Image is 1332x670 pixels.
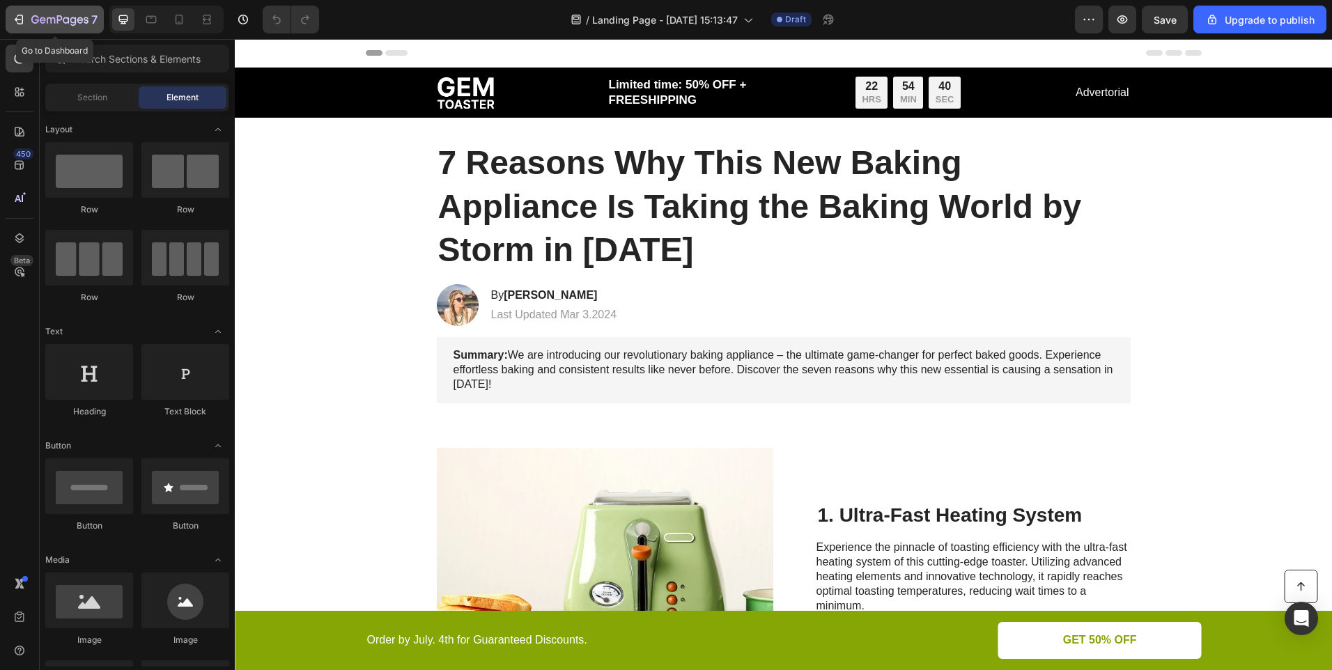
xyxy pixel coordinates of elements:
p: Experience the pinnacle of toasting efficiency with the ultra-fast heating system of this cutting... [582,501,895,617]
span: Text [45,325,63,338]
span: Toggle open [207,118,229,141]
img: gempages_570490595106096000-d59ddfbe-c23d-4499-a41d-fa2f0e18e544.png [202,38,259,70]
div: Button [45,520,133,532]
span: / [586,13,589,27]
div: Upgrade to publish [1205,13,1315,27]
a: GET 50% OFF [764,583,967,620]
h1: 7 Reasons Why This New Baking Appliance Is Taking the Baking World by Storm in [DATE] [202,101,896,234]
span: Toggle open [207,435,229,457]
span: Toggle open [207,320,229,343]
p: 7 [91,11,98,28]
div: Undo/Redo [263,6,319,33]
p: GET 50% OFF [828,594,902,609]
div: 22 [627,40,646,55]
p: HRS [627,55,646,67]
p: Limited time: 50% OFF + FREESHIPPING [374,38,603,69]
div: 54 [665,40,682,55]
span: Draft [785,13,806,26]
iframe: Design area [235,39,1332,670]
div: Image [45,634,133,646]
div: Text Block [141,405,229,418]
span: Element [166,91,199,104]
span: Save [1154,14,1177,26]
div: 40 [701,40,720,55]
button: Upgrade to publish [1193,6,1326,33]
button: 7 [6,6,104,33]
div: Beta [10,255,33,266]
img: gempages_570490595106096000-8f780ec9-7a25-4f4e-bc52-9315ea27ea90.webp [202,245,244,287]
div: Button [141,520,229,532]
div: Image [141,634,229,646]
p: We are introducing our revolutionary baking appliance – the ultimate game-changer for perfect bak... [219,309,879,352]
p: MIN [665,55,682,67]
span: Landing Page - [DATE] 15:13:47 [592,13,738,27]
div: Row [141,291,229,304]
h2: By [255,248,384,265]
span: Toggle open [207,549,229,571]
div: Heading [45,405,133,418]
button: Save [1142,6,1188,33]
div: 450 [13,148,33,159]
div: Row [45,203,133,216]
p: Last Updated Mar 3.2024 [256,269,382,283]
span: Media [45,554,70,566]
strong: [PERSON_NAME] [269,250,362,262]
span: Button [45,439,71,452]
p: SEC [701,55,720,67]
div: Row [141,203,229,216]
p: Advertorial [841,47,894,61]
div: Open Intercom Messenger [1285,602,1318,635]
input: Search Sections & Elements [45,45,229,72]
span: Section [77,91,107,104]
strong: Summary: [219,310,273,322]
span: Layout [45,123,72,136]
h2: 1. Ultra-Fast Heating System [582,463,896,490]
div: Row [45,291,133,304]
